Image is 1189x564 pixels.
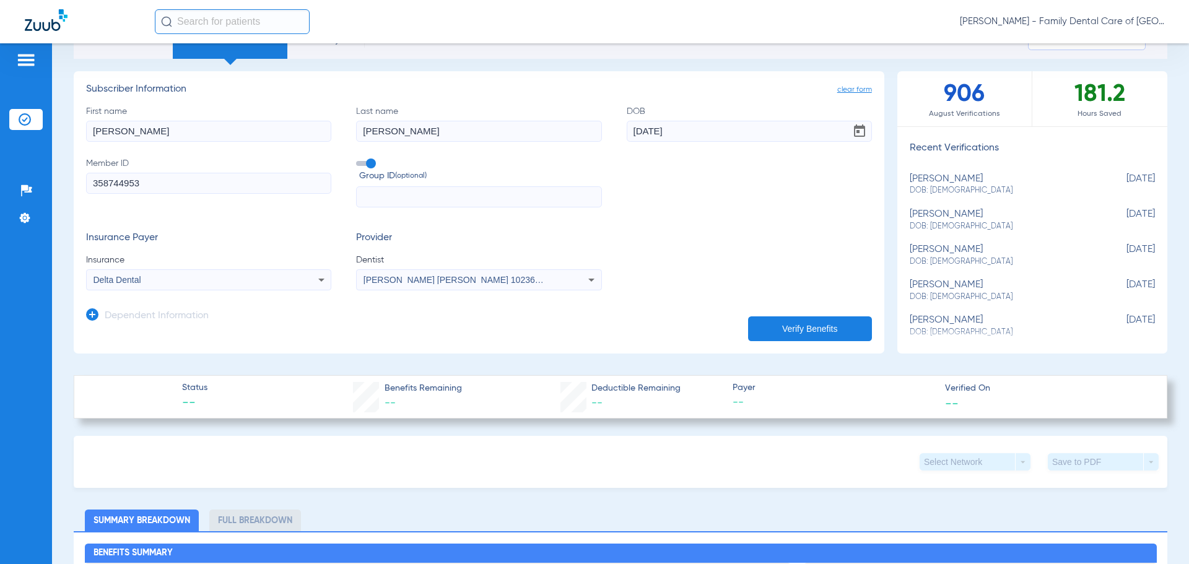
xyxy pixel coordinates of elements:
li: Full Breakdown [209,510,301,531]
small: (optional) [395,170,427,183]
span: [PERSON_NAME] - Family Dental Care of [GEOGRAPHIC_DATA] [960,15,1164,28]
h2: Benefits Summary [85,544,1157,563]
span: Hours Saved [1032,108,1167,120]
span: DOB: [DEMOGRAPHIC_DATA] [910,292,1093,303]
span: [DATE] [1093,209,1155,232]
div: [PERSON_NAME] [910,315,1093,337]
span: Group ID [359,170,601,183]
div: [PERSON_NAME] [910,279,1093,302]
input: First name [86,121,331,142]
h3: Provider [356,232,601,245]
span: Benefits Remaining [385,382,462,395]
div: 181.2 [1032,71,1167,126]
input: DOBOpen calendar [627,121,872,142]
span: [PERSON_NAME] [PERSON_NAME] 1023648664 [364,275,559,285]
span: DOB: [DEMOGRAPHIC_DATA] [910,327,1093,338]
h3: Recent Verifications [897,142,1167,155]
label: First name [86,105,331,142]
span: Verified On [945,382,1147,395]
img: hamburger-icon [16,53,36,67]
span: clear form [837,84,872,96]
input: Member ID [86,173,331,194]
input: Last name [356,121,601,142]
span: DOB: [DEMOGRAPHIC_DATA] [910,256,1093,267]
img: Zuub Logo [25,9,68,31]
h3: Subscriber Information [86,84,872,96]
div: [PERSON_NAME] [910,244,1093,267]
span: Delta Dental [94,275,141,285]
button: Verify Benefits [748,316,872,341]
div: [PERSON_NAME] [910,173,1093,196]
span: -- [733,395,934,410]
label: Member ID [86,157,331,208]
div: 906 [897,71,1032,126]
span: [DATE] [1093,173,1155,196]
h3: Dependent Information [105,310,209,323]
span: Payer [733,381,934,394]
label: Last name [356,105,601,142]
span: -- [945,396,959,409]
label: DOB [627,105,872,142]
span: -- [385,397,396,409]
span: [DATE] [1093,244,1155,267]
span: Deductible Remaining [591,382,681,395]
div: [PERSON_NAME] [910,209,1093,232]
span: Dentist [356,254,601,266]
span: DOB: [DEMOGRAPHIC_DATA] [910,221,1093,232]
img: Search Icon [161,16,172,27]
span: [DATE] [1093,315,1155,337]
span: August Verifications [897,108,1032,120]
span: Insurance [86,254,331,266]
span: [DATE] [1093,279,1155,302]
span: Status [182,381,207,394]
span: -- [182,395,207,412]
span: DOB: [DEMOGRAPHIC_DATA] [910,185,1093,196]
h3: Insurance Payer [86,232,331,245]
li: Summary Breakdown [85,510,199,531]
span: -- [591,397,603,409]
button: Open calendar [847,119,872,144]
input: Search for patients [155,9,310,34]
